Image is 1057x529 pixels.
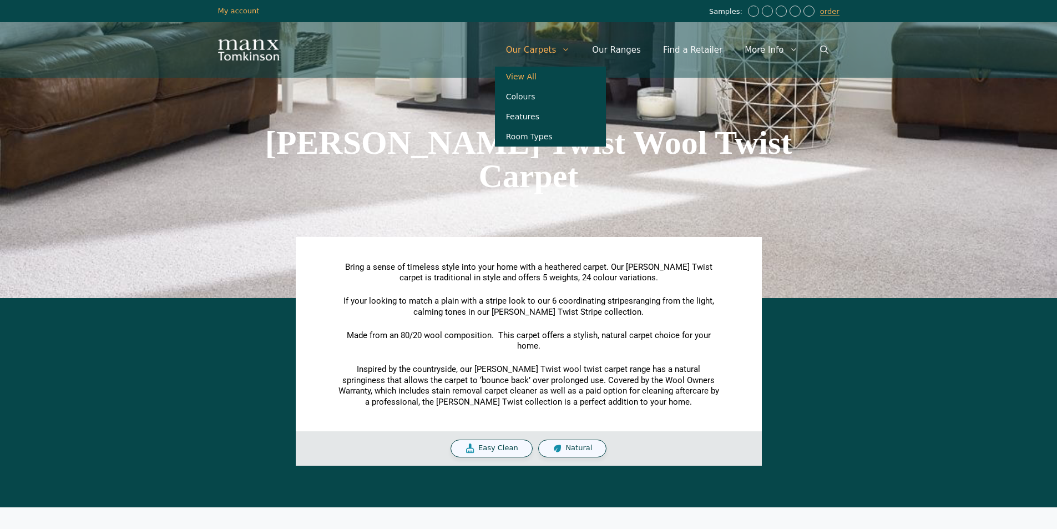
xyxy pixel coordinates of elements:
span: ranging from the light, calming tones in our [PERSON_NAME] Twist Stripe collection. [413,296,714,317]
a: More Info [734,33,808,67]
a: Features [495,107,606,127]
p: Bring a sense of timeless style into your home with a heathered carpet. Our [PERSON_NAME] Twist c... [337,262,720,284]
a: Our Ranges [581,33,652,67]
h1: [PERSON_NAME] Twist Wool Twist Carpet [218,126,839,193]
a: order [820,7,839,16]
a: Our Carpets [495,33,581,67]
p: Inspired by the countryside, our [PERSON_NAME] Twist wool twist carpet range has a natural spring... [337,364,720,407]
span: Samples: [709,7,745,17]
p: If your looking to match a plain with a stripe look to our 6 coordinating stripes [337,296,720,318]
a: View All [495,67,606,87]
span: Easy Clean [478,444,518,453]
nav: Primary [495,33,839,67]
span: Natural [565,444,592,453]
a: Open Search Bar [809,33,839,67]
a: Find a Retailer [652,33,734,67]
a: Room Types [495,127,606,147]
img: Manx Tomkinson [218,39,279,61]
a: My account [218,7,260,15]
p: Made from an 80/20 wool composition. This carpet offers a stylish, natural carpet choice for your... [337,330,720,352]
a: Colours [495,87,606,107]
